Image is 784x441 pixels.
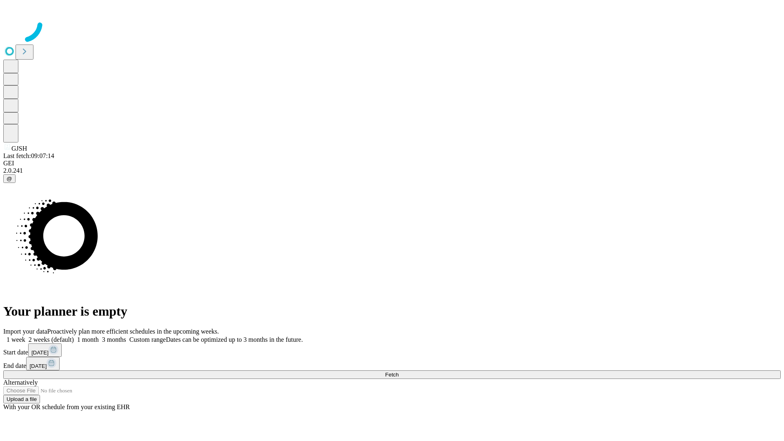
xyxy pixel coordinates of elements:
[102,336,126,343] span: 3 months
[166,336,303,343] span: Dates can be optimized up to 3 months in the future.
[3,160,781,167] div: GEI
[77,336,99,343] span: 1 month
[3,304,781,319] h1: Your planner is empty
[3,403,130,410] span: With your OR schedule from your existing EHR
[129,336,166,343] span: Custom range
[29,363,47,369] span: [DATE]
[11,145,27,152] span: GJSH
[28,343,62,357] button: [DATE]
[47,328,219,335] span: Proactively plan more efficient schedules in the upcoming weeks.
[31,350,49,356] span: [DATE]
[385,372,399,378] span: Fetch
[3,379,38,386] span: Alternatively
[29,336,74,343] span: 2 weeks (default)
[7,336,25,343] span: 1 week
[3,370,781,379] button: Fetch
[26,357,60,370] button: [DATE]
[7,176,12,182] span: @
[3,167,781,174] div: 2.0.241
[3,395,40,403] button: Upload a file
[3,343,781,357] div: Start date
[3,152,54,159] span: Last fetch: 09:07:14
[3,328,47,335] span: Import your data
[3,174,16,183] button: @
[3,357,781,370] div: End date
